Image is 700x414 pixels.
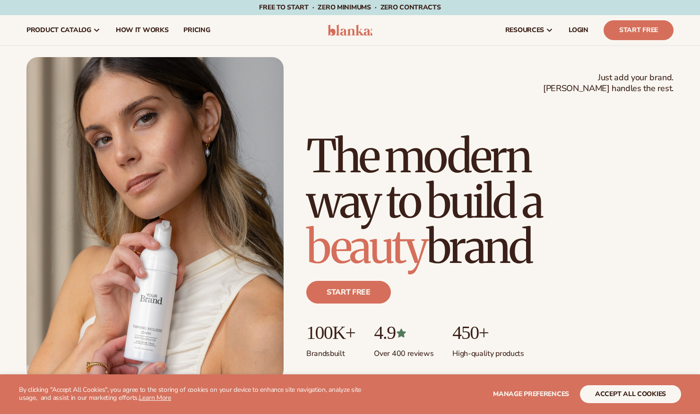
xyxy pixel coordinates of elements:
a: Start Free [604,20,674,40]
a: product catalog [19,15,108,45]
button: Manage preferences [493,385,569,403]
a: How It Works [108,15,176,45]
span: resources [505,26,544,34]
a: resources [498,15,561,45]
span: pricing [183,26,210,34]
span: How It Works [116,26,169,34]
img: logo [328,25,372,36]
span: Manage preferences [493,389,569,398]
img: Female holding tanning mousse. [26,57,284,381]
p: By clicking "Accept All Cookies", you agree to the storing of cookies on your device to enhance s... [19,386,374,402]
span: product catalog [26,26,91,34]
a: Start free [306,281,391,304]
h1: The modern way to build a brand [306,134,674,270]
p: Over 400 reviews [374,343,433,359]
p: Brands built [306,343,355,359]
a: pricing [176,15,217,45]
a: Learn More [139,393,171,402]
p: High-quality products [452,343,524,359]
a: LOGIN [561,15,596,45]
p: 4.9 [374,322,433,343]
span: Free to start · ZERO minimums · ZERO contracts [259,3,441,12]
span: Just add your brand. [PERSON_NAME] handles the rest. [543,72,674,94]
span: LOGIN [569,26,588,34]
p: 100K+ [306,322,355,343]
span: beauty [306,219,426,275]
p: 450+ [452,322,524,343]
button: accept all cookies [580,385,681,403]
